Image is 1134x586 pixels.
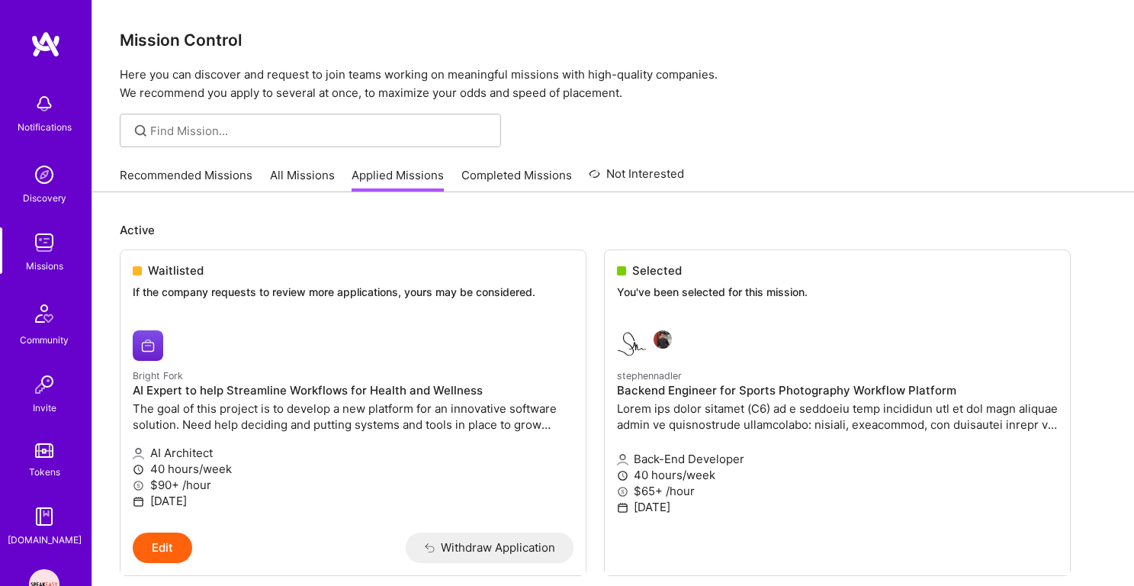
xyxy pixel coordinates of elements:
small: Bright Fork [133,370,183,382]
img: teamwork [29,227,59,258]
i: icon MoneyGray [133,480,144,491]
img: bell [29,89,59,119]
p: The goal of this project is to develop a new platform for an innovative software solution. Need h... [133,401,573,433]
p: Here you can discover and request to join teams working on meaningful missions with high-quality ... [120,66,1107,102]
img: logo [31,31,61,58]
h3: Mission Control [120,31,1107,50]
i: icon Clock [133,464,144,475]
div: Tokens [29,464,60,480]
div: [DOMAIN_NAME] [8,532,82,548]
img: guide book [29,501,59,532]
i: icon SearchGrey [132,122,149,140]
a: Completed Missions [461,167,572,192]
p: AI Architect [133,445,573,461]
span: Waitlisted [148,262,204,279]
div: Invite [33,400,56,416]
img: Community [26,295,63,332]
div: Discovery [23,190,66,206]
h4: AI Expert to help Streamline Workflows for Health and Wellness [133,384,573,398]
input: Find Mission... [150,123,490,139]
p: If the company requests to review more applications, yours may be considered. [133,285,573,300]
p: [DATE] [133,493,573,509]
p: $90+ /hour [133,477,573,493]
a: Recommended Missions [120,167,252,192]
a: Applied Missions [352,167,444,192]
div: Notifications [18,119,72,135]
a: Bright Fork company logoBright ForkAI Expert to help Streamline Workflows for Health and Wellness... [120,318,586,533]
img: discovery [29,159,59,190]
button: Edit [133,533,192,563]
div: Missions [26,258,63,274]
img: Bright Fork company logo [133,330,163,361]
a: All Missions [270,167,335,192]
i: icon Applicant [133,448,144,459]
i: icon Calendar [133,496,144,507]
p: Active [120,222,1107,238]
button: Withdraw Application [406,533,574,563]
img: Invite [29,369,59,400]
img: tokens [35,443,53,458]
div: Community [20,332,69,348]
a: Not Interested [589,165,684,192]
p: 40 hours/week [133,461,573,477]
